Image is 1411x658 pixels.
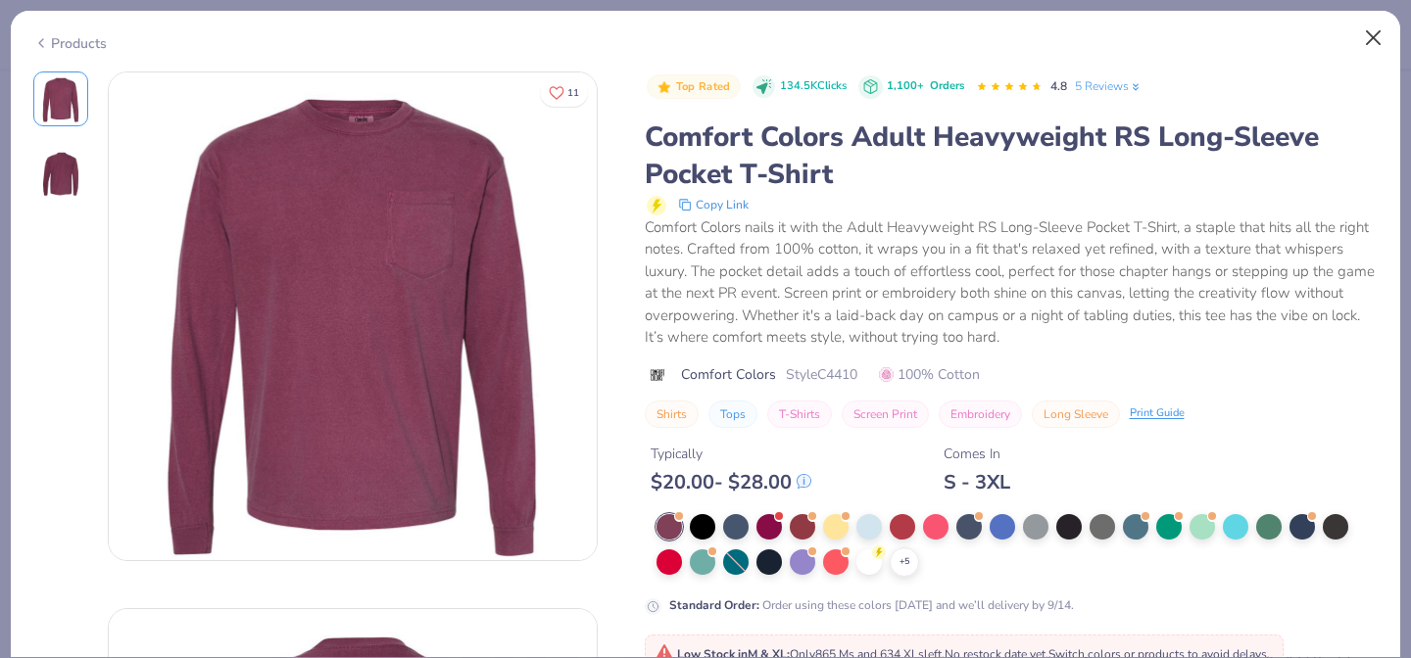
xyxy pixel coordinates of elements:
span: Top Rated [676,81,731,92]
div: Typically [651,444,811,464]
img: Back [37,150,84,197]
div: Comes In [944,444,1010,464]
button: copy to clipboard [672,193,754,216]
span: 11 [567,88,579,98]
button: Close [1355,20,1392,57]
button: Badge Button [647,74,741,100]
img: Front [37,75,84,122]
a: 5 Reviews [1075,77,1143,95]
div: 1,100+ [887,78,964,95]
div: Order using these colors [DATE] and we’ll delivery by 9/14. [669,596,1074,614]
button: Shirts [645,400,699,428]
div: Print Guide [1130,405,1185,422]
button: Long Sleeve [1032,400,1120,428]
span: Comfort Colors [681,364,776,385]
div: S - 3XL [944,470,1010,494]
span: Orders [930,78,964,93]
button: Like [540,78,588,107]
span: 4.8 [1050,78,1067,94]
img: Front [109,72,597,560]
div: $ 20.00 - $ 28.00 [651,470,811,494]
div: Products [33,33,107,54]
span: 134.5K Clicks [780,78,847,95]
img: Top Rated sort [657,79,672,95]
div: Comfort Colors Adult Heavyweight RS Long-Sleeve Pocket T-Shirt [645,118,1379,193]
button: Embroidery [939,400,1022,428]
span: 100% Cotton [879,364,980,385]
button: Tops [708,400,757,428]
strong: Standard Order : [669,597,759,613]
span: Style C4410 [786,364,857,385]
img: brand logo [645,367,671,383]
button: Screen Print [842,400,929,428]
span: + 5 [900,555,909,569]
div: 4.8 Stars [976,71,1043,103]
button: T-Shirts [767,400,832,428]
div: Comfort Colors nails it with the Adult Heavyweight RS Long-Sleeve Pocket T-Shirt, a staple that h... [645,216,1379,349]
